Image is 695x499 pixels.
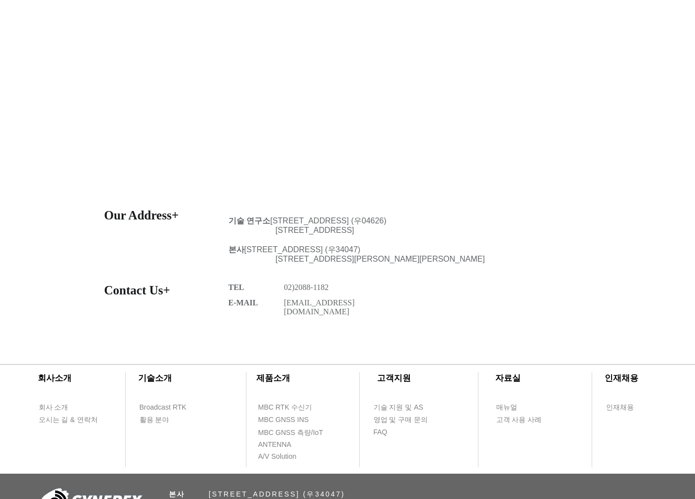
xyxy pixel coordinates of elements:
span: ​자료실 [495,373,521,383]
span: ​회사소개 [38,373,72,383]
span: MBC GNSS 측량/IoT [258,428,323,438]
span: ​기술소개 [138,373,172,383]
span: MBC RTK 수신기 [258,403,312,413]
a: MBC RTK 수신기 [258,401,332,414]
span: 매뉴얼 [496,403,517,413]
span: ​제품소개 [256,373,290,383]
iframe: Wix Chat [581,456,695,499]
span: 활용 분야 [140,415,169,425]
span: 기술 지원 및 AS [374,403,423,413]
a: FAQ [373,426,430,438]
span: Broadcast RTK [140,403,187,413]
span: FAQ [374,428,387,437]
a: MBC GNSS INS [258,414,320,426]
a: 인재채용 [606,401,653,414]
span: 02)2088-1182 [284,283,329,291]
span: 영업 및 구매 문의 [374,415,428,425]
a: 오시는 길 & 연락처 [38,414,105,426]
a: 영업 및 구매 문의 [373,414,430,426]
a: 고객 사용 사례 [496,414,553,426]
span: ​인재채용 [605,373,638,383]
a: A/V Solution [258,450,315,463]
span: [STREET_ADDRESS][PERSON_NAME][PERSON_NAME] [276,255,485,263]
span: E-MAIL [229,298,258,307]
a: [EMAIL_ADDRESS][DOMAIN_NAME] [284,298,355,316]
a: 매뉴얼 [496,401,553,414]
span: TEL [229,283,244,291]
a: Broadcast RTK [139,401,196,414]
a: MBC GNSS 측량/IoT [258,427,345,439]
span: 본사 [169,490,186,498]
span: Contact Us+ [104,284,170,297]
span: 회사 소개 [39,403,69,413]
a: 회사 소개 [38,401,95,414]
span: ​ [STREET_ADDRESS] (우34047) [169,490,345,498]
span: MBC GNSS INS [258,415,309,425]
a: ANTENNA [258,438,315,451]
span: ​고객지원 [377,373,411,383]
span: ANTENNA [258,440,292,450]
span: A/V Solution [258,452,297,462]
span: 오시는 길 & 연락처 [39,415,98,425]
span: 고객 사용 사례 [496,415,542,425]
a: 활용 분야 [139,414,196,426]
a: 기술 지원 및 AS [373,401,448,414]
span: 인재채용 [606,403,634,413]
